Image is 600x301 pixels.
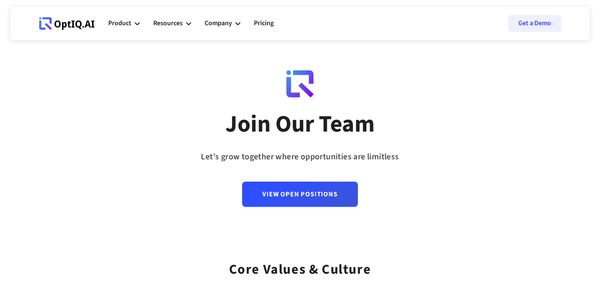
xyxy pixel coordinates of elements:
[229,251,371,280] div: Core values & Culture
[39,29,40,30] div: Webflow Homepage
[508,15,561,32] a: Get a Demo
[225,110,375,139] div: Join Our Team
[153,18,183,29] div: Resources
[108,18,131,29] div: Product
[242,182,357,207] a: View Open Positions
[205,18,232,29] div: Company
[201,149,399,165] div: Let’s grow together where opportunities are limitless
[108,11,140,36] div: Product
[39,11,95,36] a: Webflow Homepage
[254,11,274,36] a: Pricing
[205,11,240,36] div: Company
[153,11,191,36] div: Resources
